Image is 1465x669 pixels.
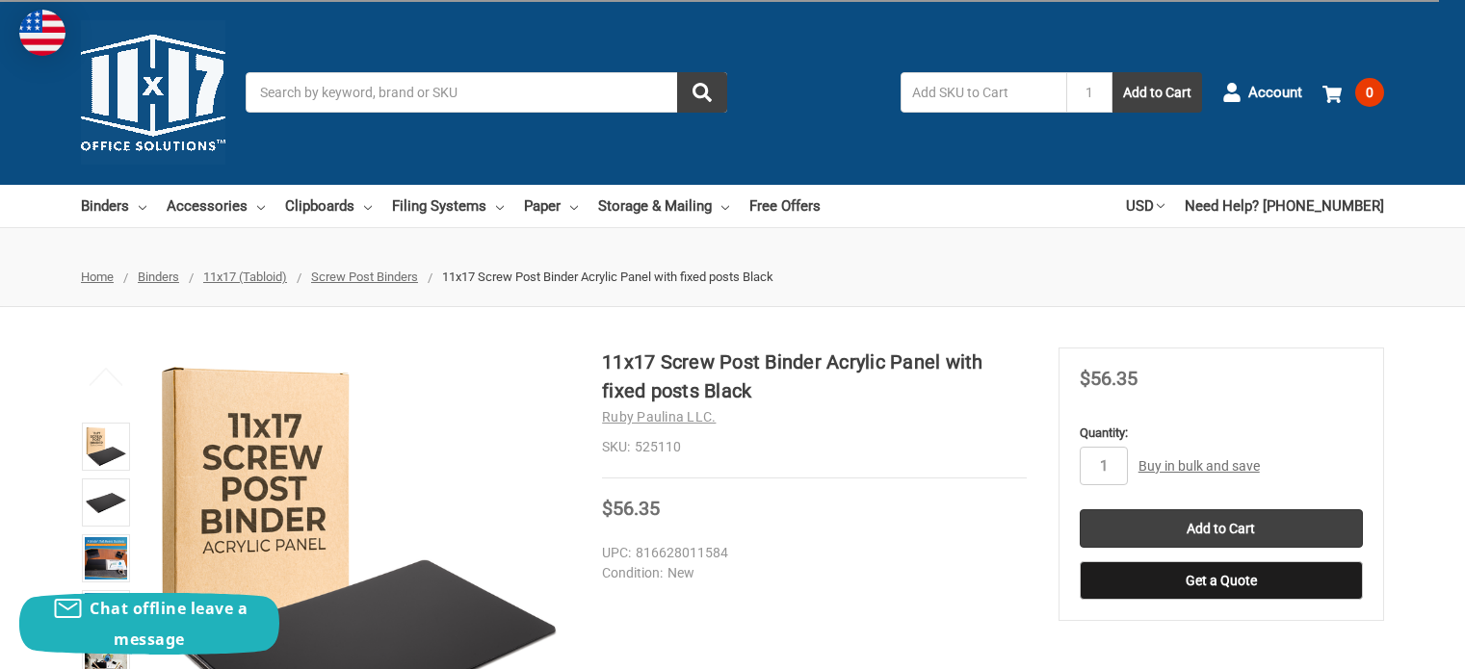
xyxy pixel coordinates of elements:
a: Ruby Paulina LLC. [602,409,716,425]
a: Account [1222,67,1302,117]
input: Add SKU to Cart [901,72,1066,113]
h1: 11x17 Screw Post Binder Acrylic Panel with fixed posts Black [602,347,1027,405]
label: Quantity: [1080,424,1363,443]
dd: 816628011584 [602,543,1018,563]
a: USD [1126,185,1164,227]
img: 11x17 Screw Post Binder Acrylic Panel with fixed posts Black [85,481,127,524]
a: Paper [524,185,578,227]
button: Chat offline leave a message [19,593,279,655]
dt: UPC: [602,543,631,563]
a: Need Help? [PHONE_NUMBER] [1185,185,1384,227]
dd: New [602,563,1018,583]
span: Account [1248,82,1302,104]
a: Storage & Mailing [598,185,729,227]
button: Add to Cart [1112,72,1202,113]
a: Binders [138,270,179,284]
a: Clipboards [285,185,372,227]
span: $56.35 [602,497,660,520]
span: $56.35 [1080,367,1138,390]
input: Add to Cart [1080,509,1363,548]
a: Screw Post Binders [311,270,418,284]
img: duty and tax information for United States [19,10,65,56]
a: Home [81,270,114,284]
a: Binders [81,185,146,227]
button: Get a Quote [1080,561,1363,600]
img: Ruby Paulina 11x17 1" Angle-D Ring, White Acrylic Binder (515180) [85,537,127,579]
span: Chat offline leave a message [90,598,248,650]
dt: Condition: [602,563,663,583]
a: 11x17 (Tabloid) [203,270,287,284]
a: Accessories [167,185,265,227]
dt: SKU: [602,437,630,457]
input: Search by keyword, brand or SKU [246,72,727,113]
span: 0 [1355,78,1384,107]
button: Previous [77,357,136,396]
img: 11x17.com [81,20,225,165]
a: 0 [1322,67,1384,117]
a: Filing Systems [392,185,504,227]
img: 11x17 Screw Post Binder Acrylic Panel with fixed posts Black [85,425,127,468]
a: Free Offers [749,185,821,227]
dd: 525110 [602,437,1027,457]
span: 11x17 Screw Post Binder Acrylic Panel with fixed posts Black [442,270,773,284]
a: Buy in bulk and save [1138,458,1260,474]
